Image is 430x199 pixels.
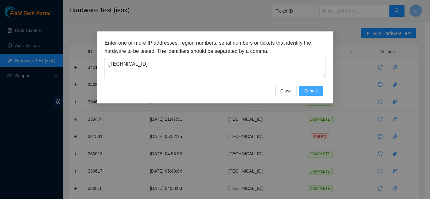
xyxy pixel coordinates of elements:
[304,87,318,94] span: Submit
[280,87,292,94] span: Close
[299,86,323,96] button: Submit
[275,86,297,96] button: Close
[105,39,325,55] h3: Enter one or more IP addresses, region numbers, serial numbers or tickets that identify the hardw...
[105,58,325,78] textarea: [TECHNICAL_ID]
